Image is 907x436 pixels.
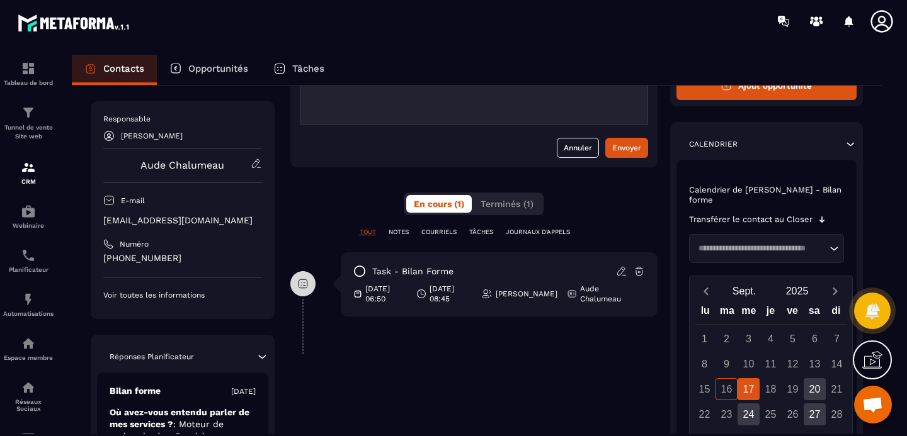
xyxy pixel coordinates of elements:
[21,248,36,263] img: scheduler
[689,139,738,149] p: Calendrier
[430,284,472,304] p: [DATE] 08:45
[21,292,36,307] img: automations
[3,123,54,141] p: Tunnel de vente Site web
[72,55,157,85] a: Contacts
[771,280,824,302] button: Open years overlay
[738,353,760,375] div: 10
[760,378,782,400] div: 18
[188,63,248,74] p: Opportunités
[760,353,782,375] div: 11
[689,185,845,205] p: Calendrier de [PERSON_NAME] - Bilan forme
[804,378,826,400] div: 20
[716,403,738,425] div: 23
[103,252,262,264] p: [PHONE_NUMBER]
[826,403,848,425] div: 28
[738,302,760,324] div: me
[121,196,145,206] p: E-mail
[3,238,54,282] a: schedulerschedulerPlanificateur
[605,138,648,158] button: Envoyer
[292,63,324,74] p: Tâches
[782,353,804,375] div: 12
[693,353,716,375] div: 8
[140,159,224,171] a: Aude Chalumeau
[3,371,54,422] a: social-networksocial-networkRéseaux Sociaux
[716,328,738,350] div: 2
[389,228,409,237] p: NOTES
[738,328,760,350] div: 3
[21,336,36,351] img: automations
[693,328,716,350] div: 1
[3,79,54,86] p: Tableau de bord
[3,310,54,317] p: Automatisations
[121,131,183,140] p: [PERSON_NAME]
[103,114,262,124] p: Responsable
[103,63,144,74] p: Contacts
[421,228,457,237] p: COURRIELS
[506,228,570,237] p: JOURNAUX D'APPELS
[3,194,54,238] a: automationsautomationsWebinaire
[110,385,161,397] p: Bilan forme
[782,378,804,400] div: 19
[693,378,716,400] div: 15
[3,398,54,412] p: Réseaux Sociaux
[3,354,54,361] p: Espace membre
[738,403,760,425] div: 24
[21,105,36,120] img: formation
[824,282,847,299] button: Next month
[103,215,262,226] p: [EMAIL_ADDRESS][DOMAIN_NAME]
[716,353,738,375] div: 9
[782,403,804,425] div: 26
[21,380,36,395] img: social-network
[261,55,337,85] a: Tâches
[21,160,36,175] img: formation
[481,199,533,209] span: Terminés (1)
[110,352,194,362] p: Réponses Planificateur
[3,178,54,185] p: CRM
[612,142,641,154] div: Envoyer
[414,199,464,209] span: En cours (1)
[580,284,636,304] p: Aude Chalumeau
[372,266,453,277] p: task - Bilan forme
[3,96,54,150] a: formationformationTunnel de vente Site web
[760,302,782,324] div: je
[693,403,716,425] div: 22
[676,71,857,100] button: Ajout opportunité
[689,215,813,225] p: Transférer le contact au Closer
[360,228,376,237] p: TOUT
[3,222,54,229] p: Webinaire
[120,239,149,249] p: Numéro
[738,378,760,400] div: 17
[18,11,131,34] img: logo
[3,327,54,371] a: automationsautomationsEspace membre
[804,403,826,425] div: 27
[496,289,557,299] p: [PERSON_NAME]
[21,61,36,76] img: formation
[406,195,472,213] button: En cours (1)
[825,302,847,324] div: di
[782,302,804,324] div: ve
[760,328,782,350] div: 4
[803,302,825,324] div: sa
[718,280,771,302] button: Open months overlay
[716,302,738,324] div: ma
[469,228,493,237] p: TÂCHES
[826,353,848,375] div: 14
[3,266,54,273] p: Planificateur
[760,403,782,425] div: 25
[157,55,261,85] a: Opportunités
[782,328,804,350] div: 5
[826,328,848,350] div: 7
[557,138,599,158] button: Annuler
[804,328,826,350] div: 6
[694,242,827,255] input: Search for option
[689,234,845,263] div: Search for option
[3,150,54,194] a: formationformationCRM
[365,284,407,304] p: [DATE] 06:50
[231,386,256,396] p: [DATE]
[3,52,54,96] a: formationformationTableau de bord
[826,378,848,400] div: 21
[103,290,262,300] p: Voir toutes les informations
[854,386,892,423] div: Ouvrir le chat
[3,282,54,327] a: automationsautomationsAutomatisations
[716,378,738,400] div: 16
